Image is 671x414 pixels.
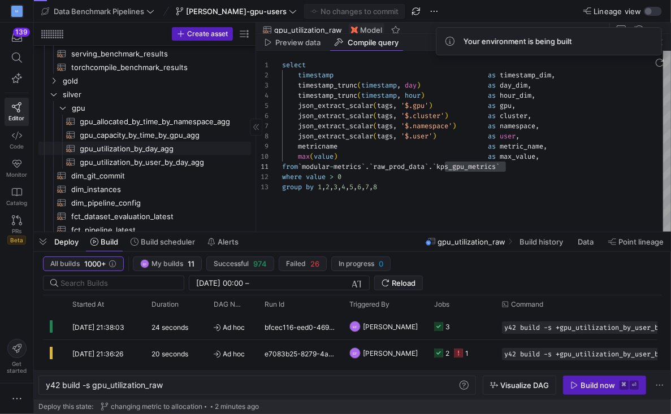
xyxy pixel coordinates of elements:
[38,169,251,182] a: dim_git_commit​​​​​​​​​​
[488,91,496,100] span: as
[500,111,527,120] span: cluster
[214,260,249,268] span: Successful
[298,111,373,120] span: json_extract_scalar
[531,91,535,100] span: ,
[361,81,397,90] span: timestamp
[357,91,361,100] span: (
[373,111,377,120] span: (
[5,211,29,249] a: PRsBeta
[202,232,244,251] button: Alerts
[38,128,251,142] a: gpu_capacity_by_time_by_gpu_agg​​​​​​​​​​
[405,81,417,90] span: day
[379,259,383,268] span: 0
[397,91,401,100] span: ,
[72,300,104,308] span: Started At
[543,142,547,151] span: ,
[445,340,449,367] div: 2
[256,182,269,192] div: 13
[63,88,249,101] span: silver
[38,210,251,223] div: Press SPACE to select this row.
[527,81,531,90] span: ,
[488,111,496,120] span: as
[5,182,29,211] a: Catalog
[511,300,543,308] span: Command
[11,6,23,17] div: M
[432,162,436,171] span: `
[373,101,377,110] span: (
[298,81,357,90] span: timestamp_trunc
[172,27,233,41] button: Create asset
[393,101,397,110] span: ,
[71,47,238,60] span: serving_benchmark_results​​​​​​​​​​
[330,162,334,171] span: -
[330,172,334,181] span: >
[331,256,391,271] button: In progress0
[573,232,601,251] button: Data
[351,27,358,33] img: undefined
[80,156,239,169] span: gpu_utilization_by_user_by_day_agg​​​​​​​​​​
[360,25,382,34] span: Model
[363,340,418,367] span: [PERSON_NAME]
[256,101,269,111] div: 5
[365,162,369,171] span: .
[298,121,373,130] span: json_extract_scalar
[578,237,594,246] span: Data
[38,142,251,155] a: gpu_utilization_by_day_agg​​​​​​​​​​
[298,152,310,161] span: max
[452,121,456,130] span: )
[38,155,251,169] div: Press SPACE to select this row.
[373,162,425,171] span: raw_prod_data
[361,91,397,100] span: timestamp
[298,142,337,151] span: metricname
[488,121,496,130] span: as
[5,126,29,154] a: Code
[5,27,29,47] button: 139
[377,111,393,120] span: tags
[38,47,251,60] div: Press SPACE to select this row.
[334,182,337,191] span: 3
[215,403,259,411] span: 2 minutes ago
[563,376,646,395] button: Build now⌘⏎
[374,276,423,290] button: Reload
[276,39,321,46] span: Preview data
[286,260,306,268] span: Failed
[187,30,228,38] span: Create asset
[98,400,262,413] button: changing metric to allocation2 minutes ago
[464,37,572,46] span: Your environment is being built
[373,182,377,191] span: 8
[349,321,361,332] div: EF
[38,74,251,88] div: Press SPACE to select this row.
[572,26,603,34] span: Unknown
[438,237,506,246] span: gpu_utilization_raw
[488,132,496,141] span: as
[393,111,397,120] span: ,
[38,403,93,411] span: Deploy this state:
[500,81,527,90] span: day_dim
[341,182,345,191] span: 4
[581,381,615,390] div: Build now
[363,313,418,340] span: [PERSON_NAME]
[38,128,251,142] div: Press SPACE to select this row.
[349,300,389,308] span: Triggered By
[71,210,238,223] span: fct_dataset_evaluation_latest​​​​​​​​​​
[38,169,251,182] div: Press SPACE to select this row.
[282,172,302,181] span: where
[63,75,249,88] span: gold
[218,237,239,246] span: Alerts
[38,155,251,169] a: gpu_utilization_by_user_by_day_agg​​​​​​​​​​
[125,232,200,251] button: Build scheduler
[43,256,124,271] button: All builds1000+
[38,223,251,237] div: Press SPACE to select this row.
[445,313,450,340] div: 3
[71,183,238,196] span: dim_instances​​​​​​​​​​
[298,91,357,100] span: timestamp_trunc
[500,142,543,151] span: metric_name
[256,111,269,121] div: 6
[151,260,183,268] span: My builds
[369,162,373,171] span: `
[512,101,516,110] span: ,
[38,4,157,19] button: Data Benchmark Pipelines
[38,115,251,128] div: Press SPACE to select this row.
[38,88,251,101] div: Press SPACE to select this row.
[436,162,496,171] span: kps_gpu_metrics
